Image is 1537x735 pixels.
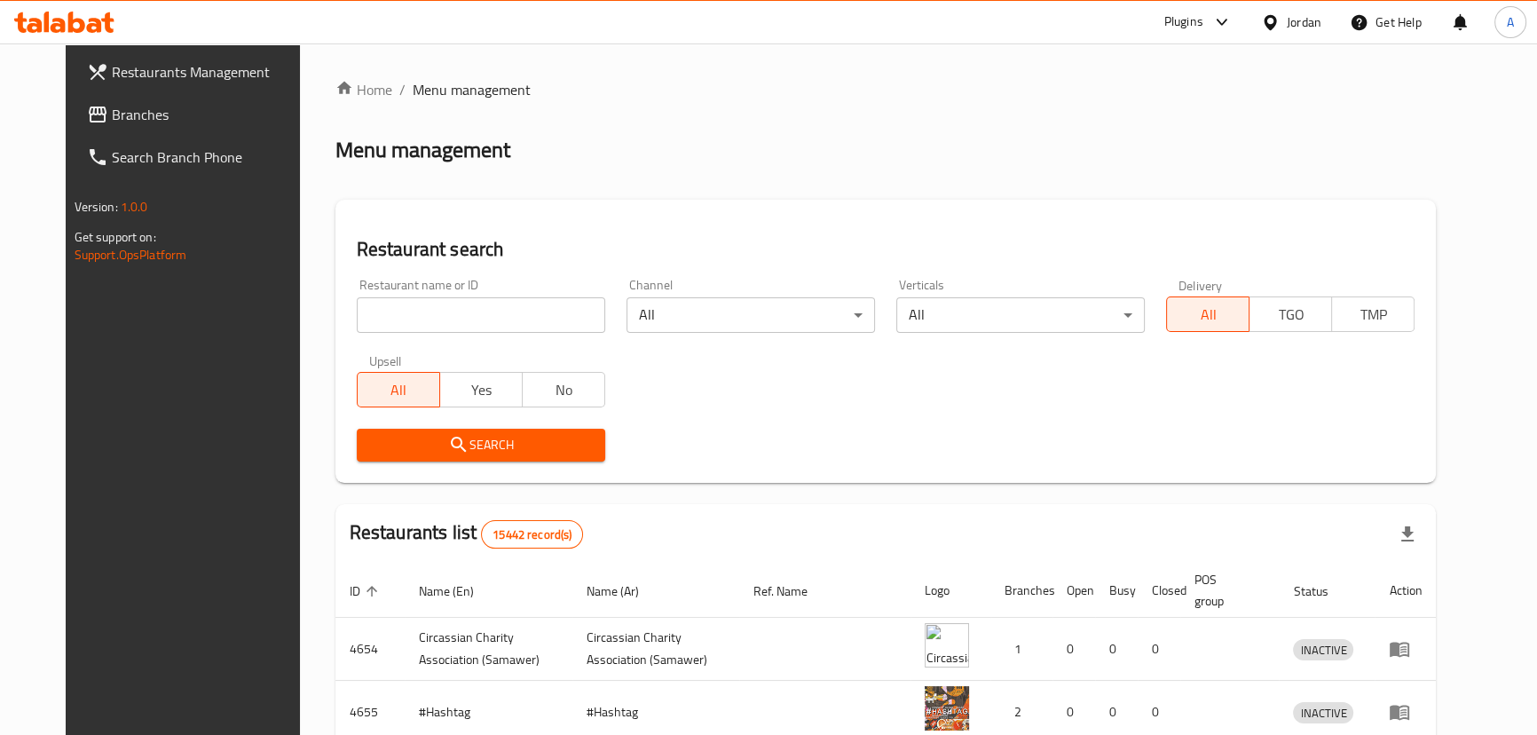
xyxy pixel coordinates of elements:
span: Ref. Name [753,581,831,602]
button: TGO [1249,296,1332,332]
span: A [1507,12,1514,32]
span: Restaurants Management [112,61,308,83]
input: Search for restaurant name or ID.. [357,297,605,333]
td: 0 [1095,618,1138,681]
td: 0 [1052,618,1095,681]
button: All [1166,296,1249,332]
img: #Hashtag [925,686,969,731]
td: ​Circassian ​Charity ​Association​ (Samawer) [572,618,740,681]
a: Restaurants Management [73,51,322,93]
span: Yes [447,377,516,403]
div: All [896,297,1145,333]
span: Branches [112,104,308,125]
div: Jordan [1287,12,1321,32]
div: Menu [1389,638,1422,660]
span: Name (En) [419,581,497,602]
div: Total records count [481,520,583,549]
div: Plugins [1163,12,1202,33]
button: Search [357,429,605,462]
div: INACTIVE [1293,639,1353,660]
td: 1 [990,618,1052,681]
h2: Menu management [335,136,510,164]
a: Branches [73,93,322,136]
span: TGO [1257,302,1325,328]
nav: breadcrumb [335,79,1437,100]
a: Support.OpsPlatform [75,243,187,266]
span: INACTIVE [1293,703,1353,723]
button: All [357,372,440,407]
label: Upsell [369,354,402,367]
div: INACTIVE [1293,702,1353,723]
span: Get support on: [75,225,156,249]
span: POS group [1194,569,1258,612]
td: 0 [1138,618,1180,681]
th: Action [1375,564,1436,618]
h2: Restaurant search [357,236,1415,263]
th: Branches [990,564,1052,618]
span: INACTIVE [1293,640,1353,660]
span: All [365,377,433,403]
span: Search Branch Phone [112,146,308,168]
span: Version: [75,195,118,218]
button: No [522,372,605,407]
th: Busy [1095,564,1138,618]
th: Closed [1138,564,1180,618]
span: Status [1293,581,1351,602]
span: Menu management [413,79,531,100]
th: Open [1052,564,1095,618]
th: Logo [910,564,990,618]
img: ​Circassian ​Charity ​Association​ (Samawer) [925,623,969,668]
span: All [1174,302,1242,328]
a: Search Branch Phone [73,136,322,178]
span: TMP [1339,302,1407,328]
td: ​Circassian ​Charity ​Association​ (Samawer) [405,618,572,681]
li: / [399,79,406,100]
td: 4654 [335,618,405,681]
a: Home [335,79,392,100]
span: No [530,377,598,403]
span: Name (Ar) [587,581,662,602]
span: 1.0.0 [121,195,148,218]
span: 15442 record(s) [482,526,582,543]
div: Menu [1389,701,1422,723]
button: TMP [1331,296,1415,332]
span: Search [371,434,591,456]
button: Yes [439,372,523,407]
span: ID [350,581,383,602]
div: All [627,297,875,333]
h2: Restaurants list [350,519,584,549]
div: Export file [1386,513,1429,556]
label: Delivery [1178,279,1223,291]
